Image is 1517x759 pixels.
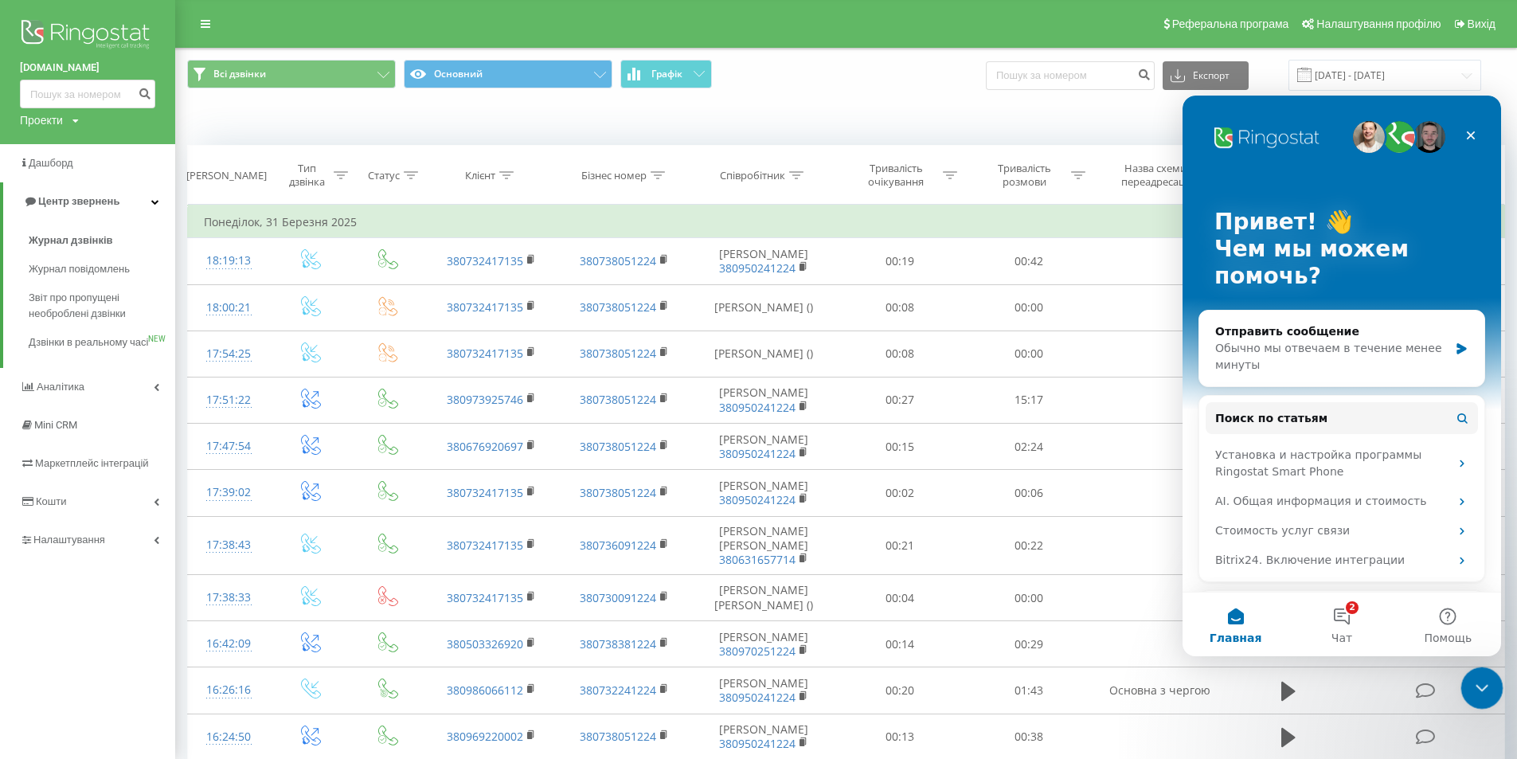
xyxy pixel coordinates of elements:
span: Кошти [36,495,66,507]
td: 00:04 [835,575,964,621]
div: 18:00:21 [204,292,254,323]
div: 17:51:22 [204,385,254,416]
td: Понеділок, 31 Березня 2025 [188,206,1505,238]
a: 380631657714 [719,552,796,567]
td: 00:29 [964,621,1093,667]
button: Основний [404,60,612,88]
span: Всі дзвінки [213,68,266,80]
span: Звіт про пропущені необроблені дзвінки [29,290,167,322]
td: 00:00 [964,331,1093,377]
a: [DOMAIN_NAME] [20,60,155,76]
a: 380950241224 [719,736,796,751]
td: [PERSON_NAME] [691,470,835,516]
span: Аналiтика [37,381,84,393]
div: Бізнес номер [581,169,647,182]
span: Маркетплейс інтеграцій [35,457,149,469]
td: [PERSON_NAME] [691,667,835,714]
td: 00:27 [835,377,964,423]
td: 00:08 [835,331,964,377]
div: 16:26:16 [204,675,254,706]
span: Журнал дзвінків [29,233,113,248]
a: 380503326920 [447,636,523,651]
a: 380738051224 [580,392,656,407]
iframe: Intercom live chat [1461,667,1503,710]
td: [PERSON_NAME] () [691,331,835,377]
a: 380950241224 [719,400,796,415]
span: Вихід [1468,18,1495,30]
div: 17:47:54 [204,431,254,462]
span: Журнал повідомлень [29,261,130,277]
td: 01:43 [964,667,1093,714]
td: 00:15 [835,424,964,470]
div: 16:42:09 [204,628,254,659]
a: 380732417135 [447,538,523,553]
a: 380732417135 [447,253,523,268]
a: 380738051224 [580,439,656,454]
td: [PERSON_NAME] [PERSON_NAME] [691,516,835,575]
a: 380738051224 [580,485,656,500]
span: Графік [651,68,682,80]
td: 00:14 [835,621,964,667]
a: 380736091224 [580,538,656,553]
td: 00:20 [835,667,964,714]
div: Проекти [20,112,63,128]
div: 18:19:13 [204,245,254,276]
div: 17:39:02 [204,477,254,508]
a: 380738051224 [580,299,656,315]
td: [PERSON_NAME] [691,424,835,470]
a: Журнал дзвінків [29,226,175,255]
div: Тривалість розмови [982,162,1067,189]
button: Графік [620,60,712,88]
td: 00:00 [964,575,1093,621]
td: 00:21 [835,516,964,575]
a: 380950241224 [719,492,796,507]
a: 380732241224 [580,683,656,698]
a: 380973925746 [447,392,523,407]
div: Співробітник [720,169,785,182]
td: 00:19 [835,238,964,284]
a: 380950241224 [719,690,796,705]
span: Mini CRM [34,419,77,431]
td: 00:42 [964,238,1093,284]
span: Налаштування [33,534,105,546]
a: 380738051224 [580,729,656,744]
td: 00:22 [964,516,1093,575]
td: 00:08 [835,284,964,331]
a: 380969220002 [447,729,523,744]
button: Всі дзвінки [187,60,396,88]
td: [PERSON_NAME] [PERSON_NAME] () [691,575,835,621]
div: Клієнт [465,169,495,182]
div: 17:54:25 [204,338,254,370]
div: Назва схеми переадресації [1113,162,1198,189]
div: [PERSON_NAME] [186,169,267,182]
a: 380730091224 [580,590,656,605]
td: [PERSON_NAME] [691,377,835,423]
div: Тривалість очікування [854,162,939,189]
button: Експорт [1163,61,1249,90]
a: Центр звернень [3,182,175,221]
a: 380676920697 [447,439,523,454]
td: 00:00 [964,284,1093,331]
div: Статус [368,169,400,182]
a: 380732417135 [447,590,523,605]
td: 00:02 [835,470,964,516]
span: Центр звернень [38,195,119,207]
span: Дашборд [29,157,73,169]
